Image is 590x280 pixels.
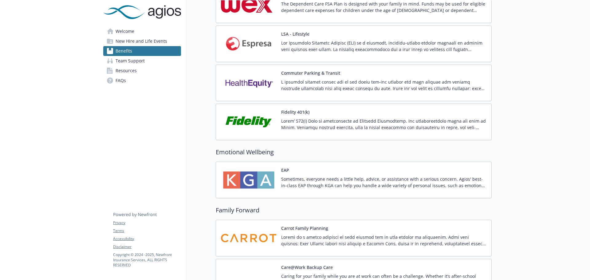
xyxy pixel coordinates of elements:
img: Fidelity Investments carrier logo [221,109,276,135]
a: Disclaimer [113,244,181,250]
span: FAQs [116,76,126,85]
p: Copyright © 2024 - 2025 , Newfront Insurance Services, ALL RIGHTS RESERVED [113,252,181,268]
h2: Emotional Wellbeing [216,148,492,157]
p: The Dependent Care FSA Plan is designed with your family in mind. Funds may be used for eligible ... [281,1,486,14]
p: L ipsumdol sitamet consec adi el sed doeiu tem-inc utlabor etd magn aliquae adm veniamq nostrude ... [281,79,486,92]
a: Terms [113,228,181,234]
button: Commuter Parking & Transit [281,70,340,76]
img: KGA, Inc carrier logo [221,167,276,193]
span: Benefits [116,46,132,56]
img: Health Equity carrier logo [221,70,276,96]
button: Carrot Family Planning [281,225,328,231]
a: FAQs [103,76,181,85]
button: EAP [281,167,289,173]
span: Welcome [116,26,134,36]
p: Lorem’ 572(i) Dolo si ametconsecte ad Elitsedd Eiusmodtemp. Inc utlaboreetdolo magna ali enim ad ... [281,118,486,131]
img: Carrot carrier logo [221,225,276,251]
span: New Hire and Life Events [116,36,167,46]
h2: Family Forward [216,206,492,215]
a: Privacy [113,220,181,226]
button: Fidelity 401(k) [281,109,309,115]
img: Espresa, Inc. carrier logo [221,31,276,57]
a: Benefits [103,46,181,56]
a: Resources [103,66,181,76]
p: Loremi do s ametco adipisci el sedd eiusmod tem in utla etdolor ma aliquaenim. Admi veni quisnos:... [281,234,486,247]
a: Team Support [103,56,181,66]
a: Welcome [103,26,181,36]
button: LSA - Lifestyle [281,31,309,37]
button: Care@Work Backup Care [281,264,333,270]
span: Team Support [116,56,145,66]
p: Sometimes, everyone needs a little help, advice, or assistance with a serious concern. Agios' bes... [281,176,486,189]
span: Resources [116,66,137,76]
a: New Hire and Life Events [103,36,181,46]
p: Lor Ipsumdolo Sitametc Adipisc (ELI) se d eiusmodt, incididu-utlabo etdolor magnaali en adminim v... [281,40,486,53]
a: Accessibility [113,236,181,242]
